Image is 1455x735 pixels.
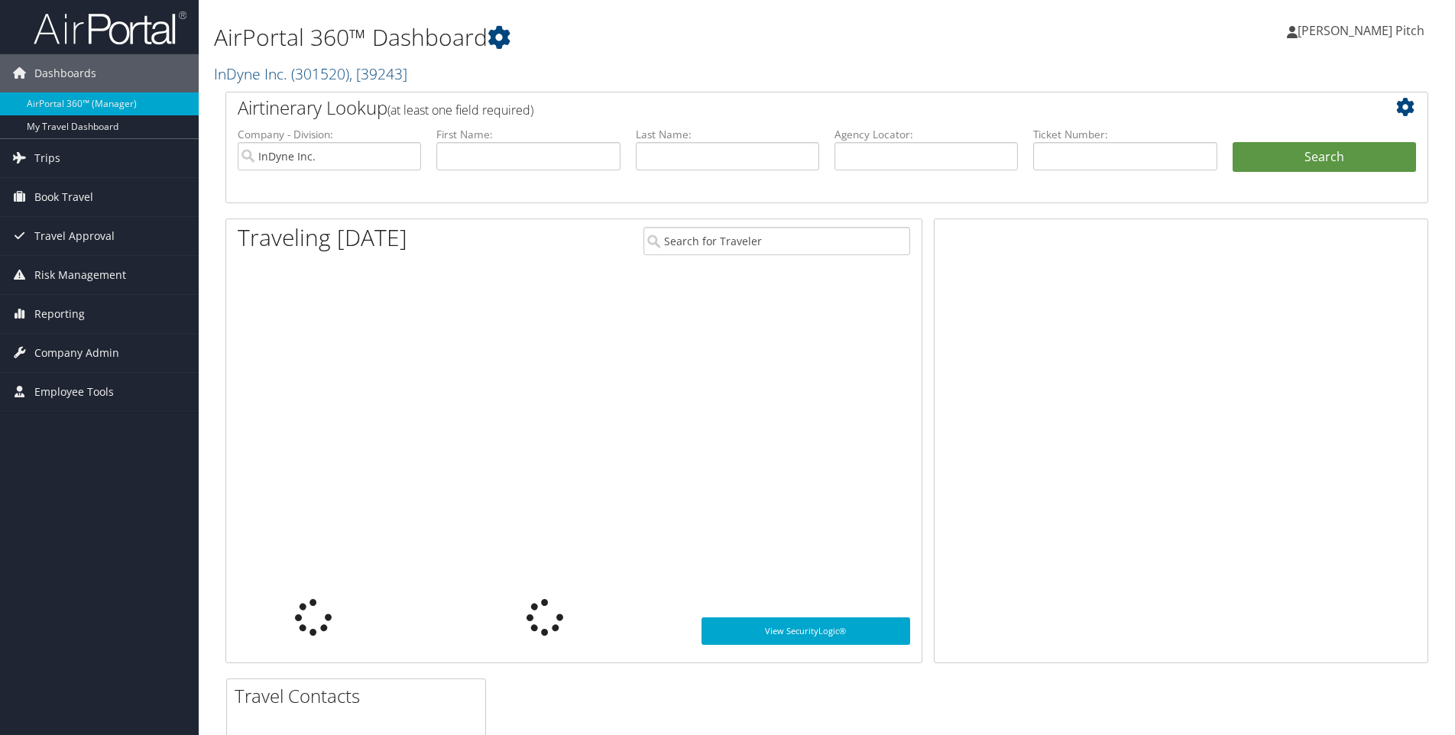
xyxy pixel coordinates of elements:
[238,95,1316,121] h2: Airtinerary Lookup
[34,54,96,92] span: Dashboards
[291,63,349,84] span: ( 301520 )
[34,256,126,294] span: Risk Management
[636,127,819,142] label: Last Name:
[34,373,114,411] span: Employee Tools
[1298,22,1424,39] span: [PERSON_NAME] Pitch
[238,222,407,254] h1: Traveling [DATE]
[1033,127,1217,142] label: Ticket Number:
[349,63,407,84] span: , [ 39243 ]
[235,683,485,709] h2: Travel Contacts
[34,295,85,333] span: Reporting
[1287,8,1440,53] a: [PERSON_NAME] Pitch
[834,127,1018,142] label: Agency Locator:
[34,217,115,255] span: Travel Approval
[702,617,910,645] a: View SecurityLogic®
[643,227,910,255] input: Search for Traveler
[238,127,421,142] label: Company - Division:
[214,21,1031,53] h1: AirPortal 360™ Dashboard
[34,334,119,372] span: Company Admin
[436,127,620,142] label: First Name:
[214,63,407,84] a: InDyne Inc.
[1233,142,1416,173] button: Search
[34,139,60,177] span: Trips
[34,10,186,46] img: airportal-logo.png
[387,102,533,118] span: (at least one field required)
[34,178,93,216] span: Book Travel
